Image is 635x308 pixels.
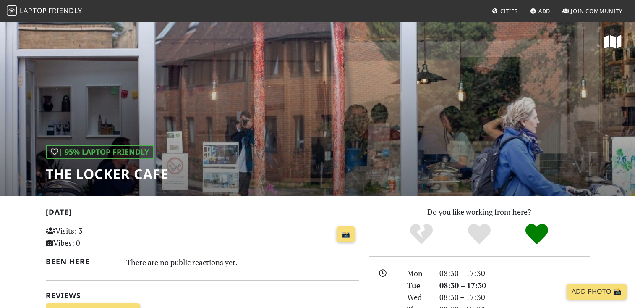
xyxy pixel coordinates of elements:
[392,223,450,246] div: No
[20,6,47,15] span: Laptop
[7,4,82,18] a: LaptopFriendly LaptopFriendly
[46,257,117,266] h2: Been here
[46,225,144,249] p: Visits: 3 Vibes: 0
[46,208,359,220] h2: [DATE]
[489,3,521,18] a: Cities
[369,206,590,218] p: Do you like working from here?
[450,223,508,246] div: Yes
[402,291,434,303] div: Wed
[434,291,595,303] div: 08:30 – 17:30
[538,7,551,15] span: Add
[527,3,554,18] a: Add
[508,223,566,246] div: Definitely!
[571,7,622,15] span: Join Community
[567,284,627,300] a: Add Photo 📸
[559,3,626,18] a: Join Community
[46,166,169,182] h1: The Locker Cafe
[126,255,359,269] div: There are no public reactions yet.
[500,7,518,15] span: Cities
[402,279,434,292] div: Tue
[402,267,434,279] div: Mon
[7,5,17,16] img: LaptopFriendly
[48,6,82,15] span: Friendly
[46,291,359,300] h2: Reviews
[337,226,355,242] a: 📸
[434,267,595,279] div: 08:30 – 17:30
[434,279,595,292] div: 08:30 – 17:30
[46,145,154,159] div: | 95% Laptop Friendly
